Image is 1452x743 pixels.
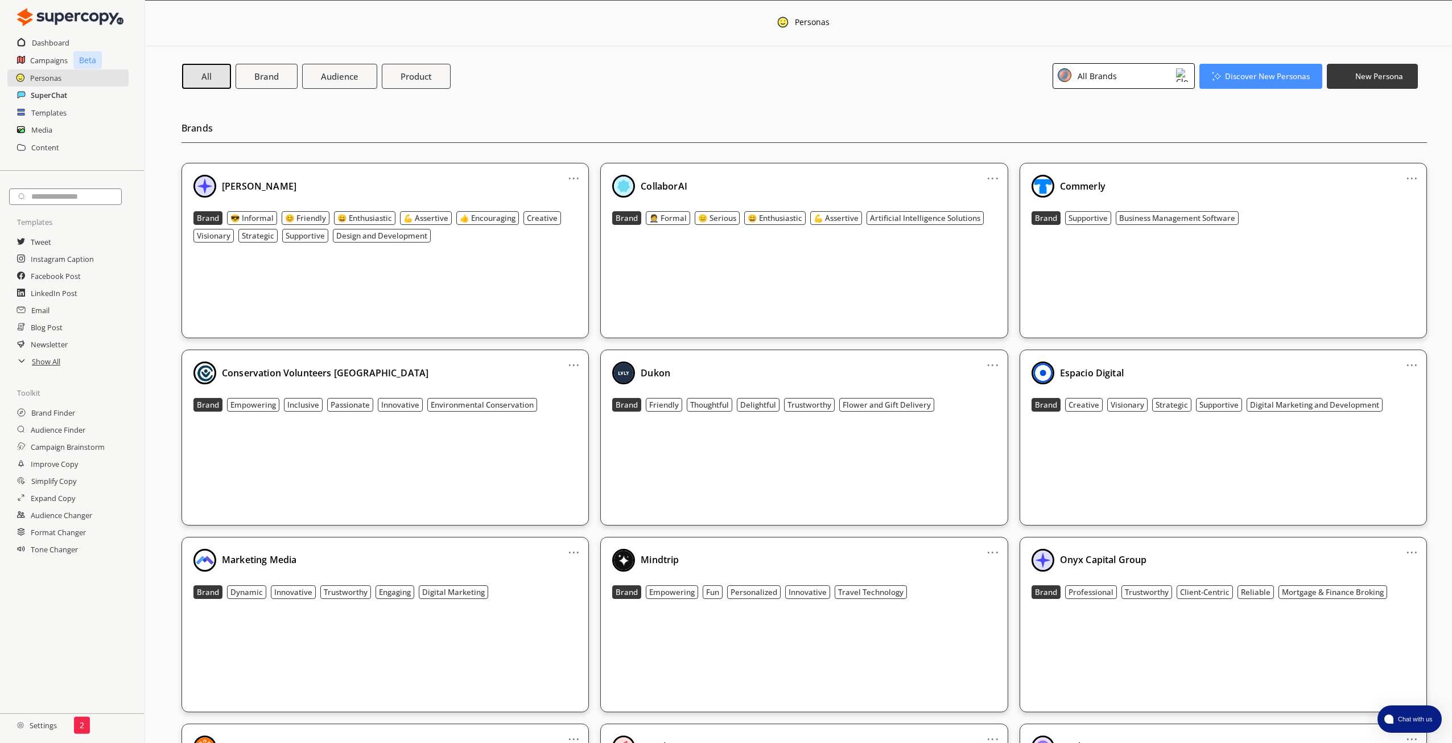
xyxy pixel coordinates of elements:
b: Commerly [1060,180,1105,192]
button: Supportive [1065,211,1111,225]
a: Format Changer [31,524,86,541]
button: Client-Centric [1177,585,1233,599]
b: 💪 Assertive [814,213,859,223]
b: Fun [706,587,719,597]
a: Email [31,302,49,319]
button: Flower and Gift Delivery [839,398,934,412]
button: Strategic [238,229,278,243]
p: Beta [73,51,102,69]
button: Reliable [1237,585,1274,599]
a: ... [1406,543,1418,552]
b: Brand [197,213,219,223]
b: Flower and Gift Delivery [843,400,931,410]
b: Empowering [649,587,695,597]
button: Brand [1032,398,1061,412]
button: Audience [302,64,377,89]
b: Artificial Intelligence Solutions [870,213,980,223]
img: Close [612,175,635,198]
img: Close [1176,68,1190,82]
button: Mortgage & Finance Broking [1278,585,1387,599]
b: Friendly [649,400,679,410]
h2: Simplify Copy [31,473,76,490]
b: Marketing Media [222,553,296,566]
a: ... [1406,356,1418,365]
b: Business Management Software [1119,213,1235,223]
h2: Content [31,139,59,156]
b: Innovative [274,587,312,597]
a: ... [568,169,580,178]
a: Personas [30,69,61,87]
button: Trustworthy [784,398,835,412]
a: Instagram Caption [31,251,94,268]
button: Fun [703,585,723,599]
button: Dynamic [227,585,266,599]
a: ... [987,543,999,552]
h2: Templates [31,104,67,121]
a: Improve Copy [31,455,78,473]
b: 😎 Informal [230,213,274,223]
button: Brand [236,64,298,89]
b: Inclusive [287,400,319,410]
button: Discover New Personas [1199,64,1323,89]
button: Business Management Software [1116,211,1239,225]
b: Professional [1069,587,1113,597]
b: Travel Technology [838,587,904,597]
b: Strategic [242,231,274,241]
b: 😑 Serious [698,213,736,223]
b: Client-Centric [1180,587,1230,597]
b: Brand [1035,400,1057,410]
button: Professional [1065,585,1117,599]
b: Design and Development [336,231,427,241]
button: Inclusive [284,398,323,412]
button: Thoughtful [687,398,732,412]
b: Trustworthy [324,587,368,597]
b: Visionary [197,231,230,241]
b: Conservation Volunteers [GEOGRAPHIC_DATA] [222,367,428,379]
button: Brand [193,211,222,225]
a: Campaigns [30,52,68,69]
button: 🤵 Formal [646,211,690,225]
button: Digital Marketing [419,585,488,599]
a: Tweet [31,233,51,251]
a: Facebook Post [31,268,81,285]
img: Close [777,16,789,28]
button: Brand [1032,211,1061,225]
b: Dukon [641,367,670,379]
h2: Brand Finder [31,404,75,421]
b: Mindtrip [641,553,679,566]
a: ... [1406,169,1418,178]
a: Blog Post [31,319,63,336]
b: Brand [616,400,638,410]
a: Audience Changer [31,507,92,524]
b: 😄 Enthusiastic [337,213,392,223]
button: 💪 Assertive [810,211,862,225]
button: Visionary [193,229,234,243]
button: atlas-launcher [1377,705,1442,733]
div: Personas [795,18,830,30]
b: 💪 Assertive [403,213,448,223]
button: Product [382,64,451,89]
button: Digital Marketing and Development [1247,398,1383,412]
b: Brand [254,71,279,82]
button: Supportive [282,229,328,243]
button: Delightful [737,398,779,412]
b: Brand [197,587,219,597]
b: Personalized [731,587,777,597]
a: Audience Finder [31,421,85,438]
b: Empowering [230,400,276,410]
b: Creative [1069,400,1099,410]
button: Artificial Intelligence Solutions [867,211,984,225]
img: Close [193,549,216,572]
a: Tone Changer [31,541,78,558]
a: LinkedIn Post [31,285,77,302]
button: Innovative [271,585,316,599]
button: Brand [612,585,641,599]
b: Dynamic [230,587,263,597]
